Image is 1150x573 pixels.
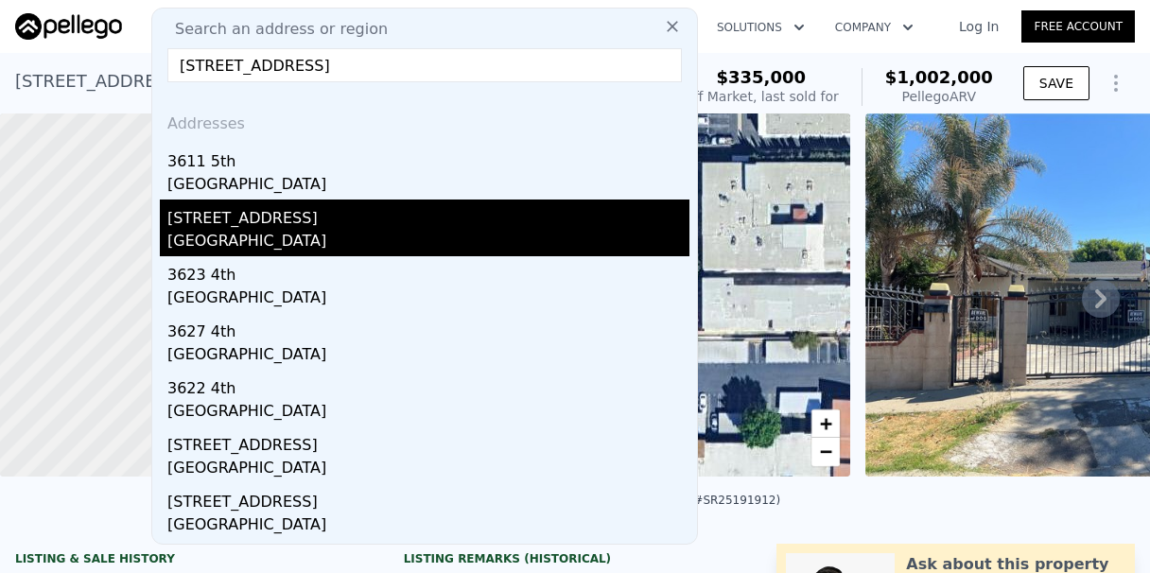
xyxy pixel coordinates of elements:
button: SAVE [1023,66,1089,100]
span: $335,000 [717,67,807,87]
div: [STREET_ADDRESS][PERSON_NAME] , [GEOGRAPHIC_DATA] , CA 91335 [15,68,609,95]
div: Addresses [160,97,689,143]
a: Log In [936,17,1021,36]
div: [STREET_ADDRESS] [167,540,689,570]
a: Free Account [1021,10,1135,43]
a: Zoom out [811,438,840,466]
button: Solutions [702,10,820,44]
div: 3623 4th [167,256,689,286]
div: [GEOGRAPHIC_DATA] [167,286,689,313]
div: 3622 4th [167,370,689,400]
button: Show Options [1097,64,1135,102]
span: Search an address or region [160,18,388,41]
div: Off Market, last sold for [684,87,839,106]
span: − [820,440,832,463]
div: [GEOGRAPHIC_DATA] [167,173,689,200]
span: + [820,411,832,435]
div: [GEOGRAPHIC_DATA] [167,230,689,256]
div: [STREET_ADDRESS] [167,426,689,457]
button: Company [820,10,929,44]
div: [GEOGRAPHIC_DATA] [167,457,689,483]
div: 3611 5th [167,143,689,173]
div: LISTING & SALE HISTORY [15,551,358,570]
a: Zoom in [811,409,840,438]
span: $1,002,000 [885,67,993,87]
div: [STREET_ADDRESS] [167,483,689,513]
div: 3627 4th [167,313,689,343]
img: Pellego [15,13,122,40]
div: [GEOGRAPHIC_DATA] [167,343,689,370]
div: Listing Remarks (Historical) [404,551,747,566]
div: [GEOGRAPHIC_DATA] [167,513,689,540]
div: [GEOGRAPHIC_DATA] [167,400,689,426]
input: Enter an address, city, region, neighborhood or zip code [167,48,682,82]
div: Pellego ARV [885,87,993,106]
div: [STREET_ADDRESS] [167,200,689,230]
